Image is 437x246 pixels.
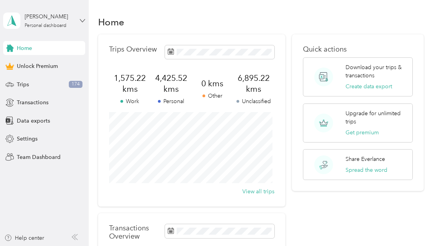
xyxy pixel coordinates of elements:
span: Home [17,44,32,52]
iframe: Everlance-gr Chat Button Frame [393,202,437,246]
span: Transactions [17,98,48,107]
p: Unclassified [233,97,274,105]
span: 4,425.52 kms [150,73,192,94]
span: 1,575.22 kms [109,73,150,94]
span: Data exports [17,117,50,125]
span: 6,895.22 kms [233,73,274,94]
p: Trips Overview [109,45,157,53]
p: Work [109,97,150,105]
button: Spread the word [346,166,387,174]
button: Create data export [346,82,392,91]
span: 0 kms [192,78,233,89]
p: Share Everlance [346,155,385,163]
span: Team Dashboard [17,153,61,161]
div: Personal dashboard [25,23,66,28]
p: Quick actions [303,45,412,53]
span: 174 [69,81,82,88]
button: Get premium [346,128,379,137]
button: View all trips [242,187,274,196]
p: Personal [150,97,192,105]
p: Upgrade for unlimited trips [346,109,407,126]
p: Download your trips & transactions [346,63,407,80]
span: Unlock Premium [17,62,58,70]
button: Help center [4,234,44,242]
p: Other [192,92,233,100]
h1: Home [98,18,124,26]
span: Settings [17,135,38,143]
span: Trips [17,80,29,89]
div: [PERSON_NAME] [25,12,73,21]
p: Transactions Overview [109,224,161,241]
